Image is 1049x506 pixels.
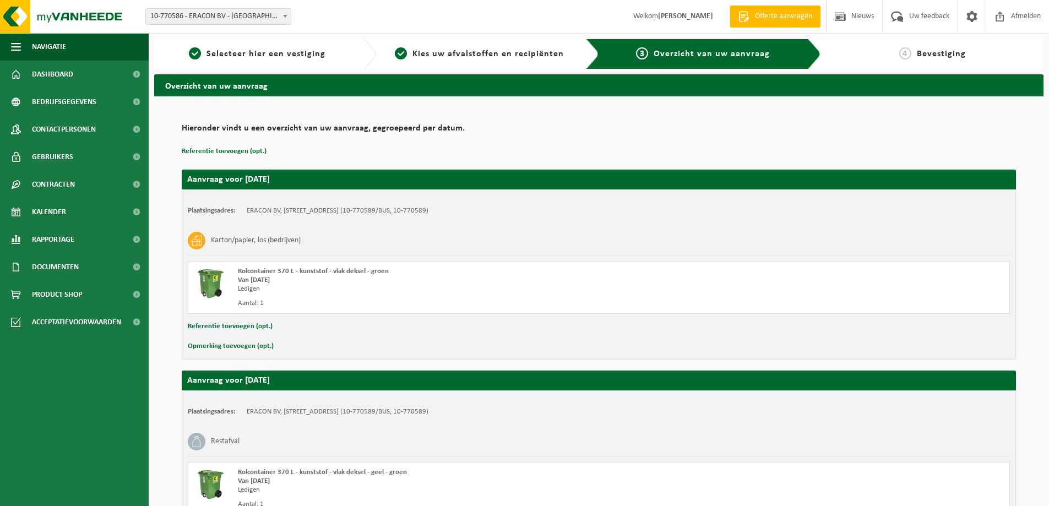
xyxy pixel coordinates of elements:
[32,116,96,143] span: Contactpersonen
[182,144,267,159] button: Referentie toevoegen (opt.)
[238,477,270,485] strong: Van [DATE]
[730,6,820,28] a: Offerte aanvragen
[160,47,355,61] a: 1Selecteer hier een vestiging
[182,124,1016,139] h2: Hieronder vindt u een overzicht van uw aanvraag, gegroepeerd per datum.
[32,88,96,116] span: Bedrijfsgegevens
[899,47,911,59] span: 4
[247,407,428,416] td: ERACON BV, [STREET_ADDRESS] (10-770589/BUS, 10-770589)
[194,267,227,300] img: WB-0370-HPE-GN-01.png
[238,285,643,293] div: Ledigen
[752,11,815,22] span: Offerte aanvragen
[32,308,121,336] span: Acceptatievoorwaarden
[154,74,1043,96] h2: Overzicht van uw aanvraag
[32,253,79,281] span: Documenten
[188,408,236,415] strong: Plaatsingsadres:
[917,50,966,58] span: Bevestiging
[211,232,301,249] h3: Karton/papier, los (bedrijven)
[32,171,75,198] span: Contracten
[145,8,291,25] span: 10-770586 - ERACON BV - ZONNEBEKE
[188,207,236,214] strong: Plaatsingsadres:
[188,319,273,334] button: Referentie toevoegen (opt.)
[211,433,240,450] h3: Restafval
[658,12,713,20] strong: [PERSON_NAME]
[382,47,577,61] a: 2Kies uw afvalstoffen en recipiënten
[395,47,407,59] span: 2
[32,61,73,88] span: Dashboard
[32,226,74,253] span: Rapportage
[32,33,66,61] span: Navigatie
[146,9,291,24] span: 10-770586 - ERACON BV - ZONNEBEKE
[187,175,270,184] strong: Aanvraag voor [DATE]
[247,206,428,215] td: ERACON BV, [STREET_ADDRESS] (10-770589/BUS, 10-770589)
[187,376,270,385] strong: Aanvraag voor [DATE]
[206,50,325,58] span: Selecteer hier een vestiging
[188,339,274,353] button: Opmerking toevoegen (opt.)
[194,468,227,501] img: WB-0370-HPE-GN-50.png
[189,47,201,59] span: 1
[238,469,407,476] span: Rolcontainer 370 L - kunststof - vlak deksel - geel - groen
[32,198,66,226] span: Kalender
[238,299,643,308] div: Aantal: 1
[238,276,270,284] strong: Van [DATE]
[636,47,648,59] span: 3
[32,143,73,171] span: Gebruikers
[238,268,389,275] span: Rolcontainer 370 L - kunststof - vlak deksel - groen
[32,281,82,308] span: Product Shop
[238,486,643,494] div: Ledigen
[654,50,770,58] span: Overzicht van uw aanvraag
[412,50,564,58] span: Kies uw afvalstoffen en recipiënten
